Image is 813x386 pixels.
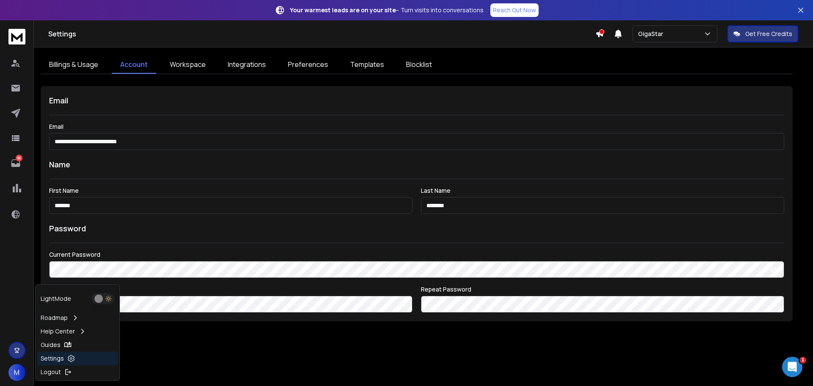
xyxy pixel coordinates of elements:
label: Email [49,124,784,130]
a: Integrations [219,56,274,74]
iframe: Intercom live chat [782,357,802,377]
p: Settings [41,354,64,363]
p: Reach Out Now [493,6,536,14]
a: Guides [37,338,118,352]
p: Roadmap [41,314,68,322]
p: Help Center [41,327,75,336]
label: New Password [49,286,412,292]
span: 1 [799,357,806,364]
label: Current Password [49,252,784,258]
label: Repeat Password [421,286,784,292]
button: M [8,364,25,381]
h1: Password [49,222,86,234]
a: Roadmap [37,311,118,325]
strong: Your warmest leads are on your site [290,6,396,14]
h1: Email [49,94,784,106]
a: Billings & Usage [41,56,107,74]
button: Get Free Credits [727,25,798,42]
a: Account [112,56,156,74]
a: Help Center [37,325,118,338]
p: 86 [16,155,22,161]
label: Last Name [421,188,784,194]
p: GigaStar [638,30,666,38]
p: Get Free Credits [745,30,792,38]
p: Light Mode [41,294,71,303]
a: Reach Out Now [490,3,539,17]
p: Logout [41,368,61,376]
h1: Name [49,158,784,170]
p: – Turn visits into conversations [290,6,484,14]
img: logo [8,29,25,44]
a: Settings [37,352,118,365]
a: Blocklist [398,56,440,74]
a: Workspace [161,56,214,74]
label: First Name [49,188,412,194]
a: Preferences [279,56,337,74]
a: 86 [7,155,24,172]
h1: Settings [48,29,595,39]
p: Guides [41,341,61,349]
a: Templates [342,56,393,74]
